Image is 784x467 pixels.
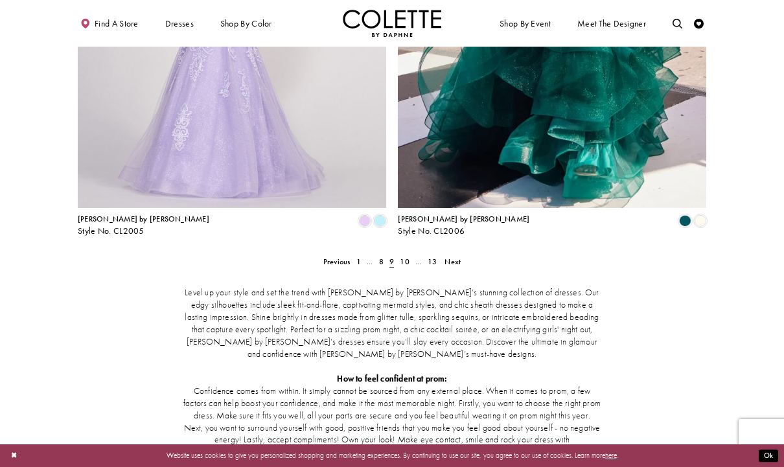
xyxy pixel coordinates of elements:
a: Visit Home Page [343,10,441,37]
span: [PERSON_NAME] by [PERSON_NAME] [78,214,209,224]
a: here [605,451,617,460]
span: Find a store [95,19,139,28]
p: Confidence comes from within. It simply cannot be sourced from any external place. When it comes ... [183,385,601,459]
span: 10 [400,256,409,267]
a: Next Page [442,255,464,269]
a: Toggle search [670,10,685,37]
button: Close Dialog [6,447,22,464]
span: Current page [386,255,397,269]
a: 10 [397,255,413,269]
span: 8 [379,256,384,267]
span: ... [415,256,422,267]
span: [PERSON_NAME] by [PERSON_NAME] [398,214,529,224]
a: 1 [353,255,363,269]
span: Style No. CL2006 [398,225,465,236]
p: Level up your style and set the trend with [PERSON_NAME] by [PERSON_NAME]’s stunning collection o... [183,287,601,361]
span: ... [367,256,373,267]
a: 13 [424,255,440,269]
p: Website uses cookies to give you personalized shopping and marketing experiences. By continuing t... [71,449,713,462]
a: Meet the designer [575,10,649,37]
span: Previous [323,256,351,267]
a: ... [363,255,376,269]
a: 8 [376,255,386,269]
span: Dresses [165,19,194,28]
a: Find a store [78,10,141,37]
span: Shop By Event [497,10,553,37]
span: 9 [389,256,394,267]
span: Style No. CL2005 [78,225,144,236]
div: Colette by Daphne Style No. CL2005 [78,215,209,236]
button: Submit Dialog [759,450,778,462]
strong: How to feel confident at prom: [337,373,446,384]
span: Dresses [163,10,196,37]
img: Colette by Daphne [343,10,441,37]
span: Shop by color [220,19,272,28]
i: Diamond White [695,215,706,227]
a: Check Wishlist [691,10,706,37]
span: 13 [428,256,437,267]
span: Shop by color [218,10,274,37]
i: Light Blue [374,215,386,227]
a: Prev Page [320,255,353,269]
span: Meet the designer [577,19,646,28]
i: Spruce [679,215,691,227]
div: Colette by Daphne Style No. CL2006 [398,215,529,236]
i: Lilac [359,215,371,227]
a: ... [412,255,424,269]
span: Shop By Event [500,19,551,28]
span: Next [444,256,461,267]
span: 1 [356,256,361,267]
